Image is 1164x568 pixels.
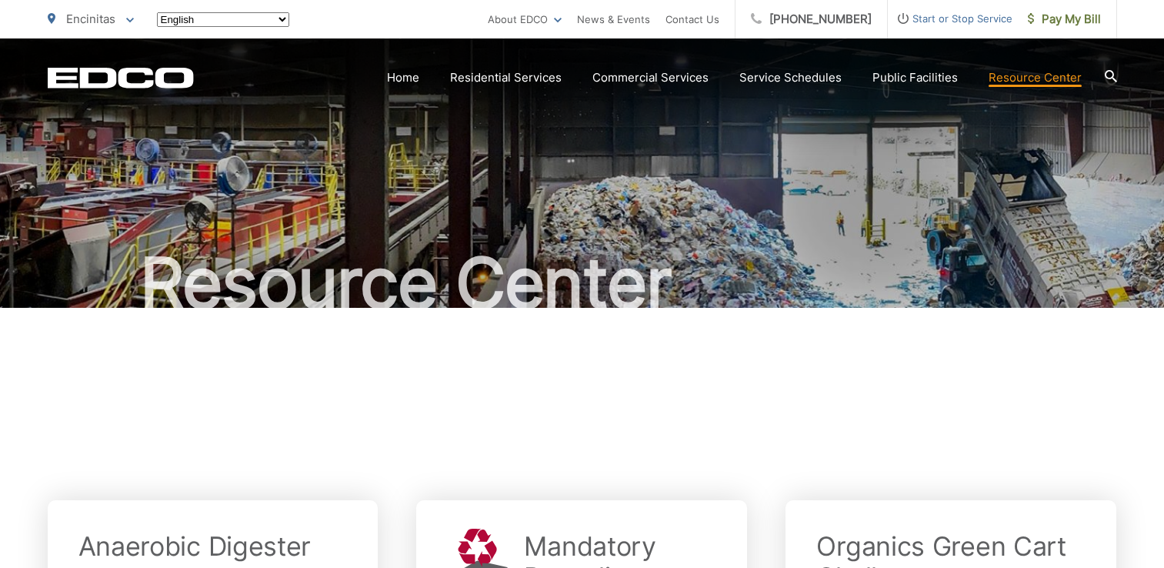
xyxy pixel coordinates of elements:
[592,68,709,87] a: Commercial Services
[48,67,194,89] a: EDCD logo. Return to the homepage.
[872,68,958,87] a: Public Facilities
[739,68,842,87] a: Service Schedules
[387,68,419,87] a: Home
[989,68,1082,87] a: Resource Center
[157,12,289,27] select: Select a language
[1028,10,1101,28] span: Pay My Bill
[66,12,115,26] span: Encinitas
[48,245,1117,322] h1: Resource Center
[577,10,650,28] a: News & Events
[488,10,562,28] a: About EDCO
[450,68,562,87] a: Residential Services
[665,10,719,28] a: Contact Us
[78,531,312,562] h2: Anaerobic Digester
